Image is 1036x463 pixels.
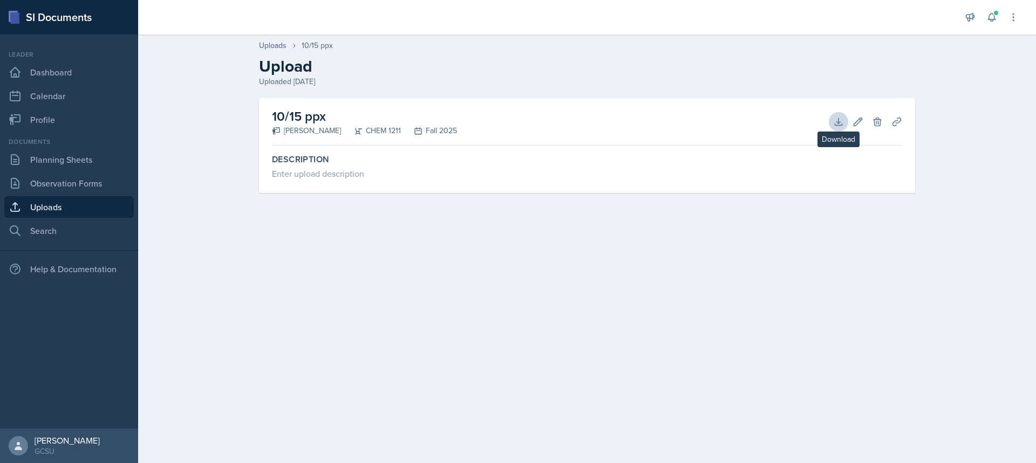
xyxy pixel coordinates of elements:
[35,446,100,457] div: GCSU
[4,109,134,130] a: Profile
[259,76,915,87] div: Uploaded [DATE]
[272,167,902,180] div: Enter upload description
[302,40,333,51] div: 10/15 ppx
[4,258,134,280] div: Help & Documentation
[4,61,134,83] a: Dashboard
[829,112,848,132] button: Download
[35,435,100,446] div: [PERSON_NAME]
[272,154,902,165] label: Description
[259,57,915,76] h2: Upload
[4,85,134,107] a: Calendar
[4,149,134,170] a: Planning Sheets
[272,125,341,136] div: [PERSON_NAME]
[4,220,134,241] a: Search
[259,40,287,51] a: Uploads
[272,107,457,126] h2: 10/15 ppx
[4,172,134,194] a: Observation Forms
[4,50,134,59] div: Leader
[341,125,401,136] div: CHEM 1211
[401,125,457,136] div: Fall 2025
[4,196,134,218] a: Uploads
[4,137,134,147] div: Documents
